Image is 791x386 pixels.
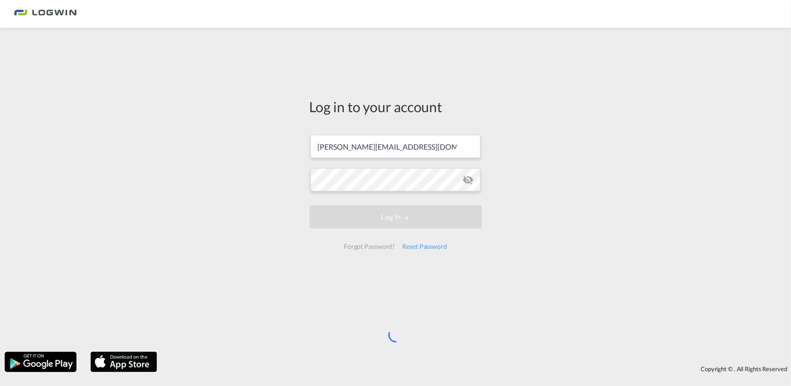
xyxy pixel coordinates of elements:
img: google.png [4,351,77,373]
img: apple.png [89,351,158,373]
img: 2761ae10d95411efa20a1f5e0282d2d7.png [14,4,76,25]
div: Log in to your account [310,97,482,116]
div: Forgot Password? [340,238,399,255]
div: Copyright © . All Rights Reserved [162,361,791,377]
md-icon: icon-eye-off [463,174,474,185]
div: Reset Password [399,238,451,255]
button: LOGIN [310,205,482,228]
input: Enter email/phone number [310,135,481,158]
